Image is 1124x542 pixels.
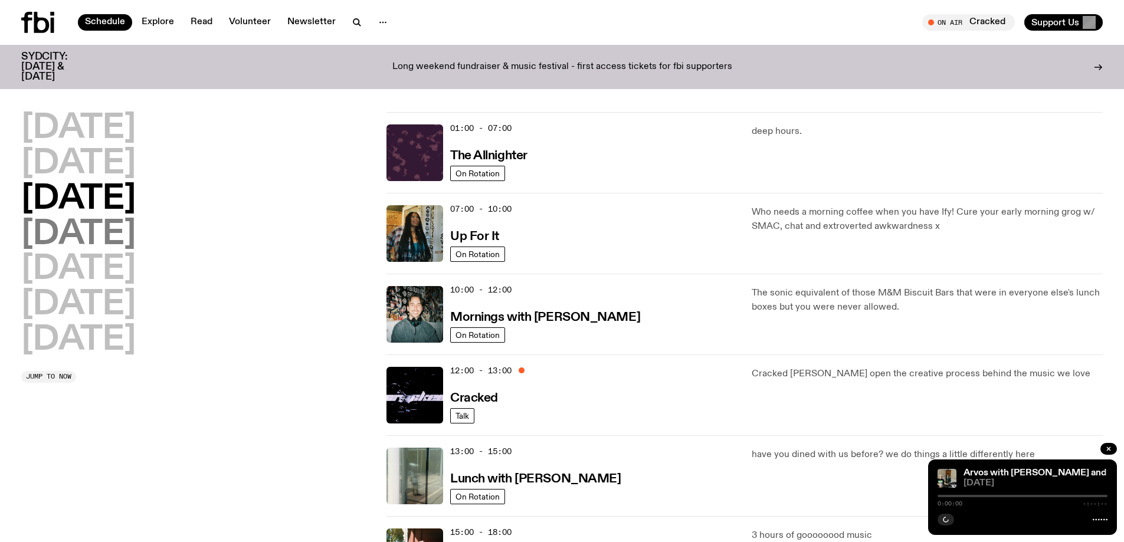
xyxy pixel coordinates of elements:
[21,183,136,216] button: [DATE]
[450,166,505,181] a: On Rotation
[456,492,500,501] span: On Rotation
[21,371,76,383] button: Jump to now
[752,367,1103,381] p: Cracked [PERSON_NAME] open the creative process behind the music we love
[938,501,962,507] span: 0:00:00
[450,231,499,243] h3: Up For It
[280,14,343,31] a: Newsletter
[450,473,621,485] h3: Lunch with [PERSON_NAME]
[456,249,500,258] span: On Rotation
[450,390,498,405] a: Cracked
[450,311,640,324] h3: Mornings with [PERSON_NAME]
[21,218,136,251] button: [DATE]
[752,448,1103,462] p: have you dined with us before? we do things a little differently here
[450,527,512,538] span: 15:00 - 18:00
[752,286,1103,314] p: The sonic equivalent of those M&M Biscuit Bars that were in everyone else's lunch boxes but you w...
[183,14,219,31] a: Read
[450,471,621,485] a: Lunch with [PERSON_NAME]
[456,411,469,420] span: Talk
[450,150,527,162] h3: The Allnighter
[964,479,1107,488] span: [DATE]
[78,14,132,31] a: Schedule
[450,327,505,343] a: On Rotation
[392,62,732,73] p: Long weekend fundraiser & music festival - first access tickets for fbi supporters
[938,469,956,488] img: Ruby wears a Collarbones t shirt and pretends to play the DJ decks, Al sings into a pringles can....
[26,373,71,380] span: Jump to now
[386,286,443,343] img: Radio presenter Ben Hansen sits in front of a wall of photos and an fbi radio sign. Film photo. B...
[1031,17,1079,28] span: Support Us
[21,288,136,321] button: [DATE]
[1083,501,1107,507] span: -:--:--
[450,247,505,262] a: On Rotation
[21,324,136,357] button: [DATE]
[450,284,512,295] span: 10:00 - 12:00
[1024,14,1103,31] button: Support Us
[456,330,500,339] span: On Rotation
[450,408,474,423] a: Talk
[450,446,512,457] span: 13:00 - 15:00
[21,253,136,286] button: [DATE]
[21,52,97,82] h3: SYDCITY: [DATE] & [DATE]
[222,14,278,31] a: Volunteer
[456,169,500,178] span: On Rotation
[21,112,136,145] button: [DATE]
[922,14,1015,31] button: On AirCracked
[450,228,499,243] a: Up For It
[450,123,512,134] span: 01:00 - 07:00
[450,392,498,405] h3: Cracked
[450,309,640,324] a: Mornings with [PERSON_NAME]
[752,205,1103,234] p: Who needs a morning coffee when you have Ify! Cure your early morning grog w/ SMAC, chat and extr...
[450,147,527,162] a: The Allnighter
[450,489,505,504] a: On Rotation
[450,203,512,215] span: 07:00 - 10:00
[752,124,1103,139] p: deep hours.
[21,147,136,180] button: [DATE]
[135,14,181,31] a: Explore
[386,367,443,423] img: Logo for Podcast Cracked. Black background, with white writing, with glass smashing graphics
[386,205,443,262] img: Ify - a Brown Skin girl with black braided twists, looking up to the side with her tongue stickin...
[450,365,512,376] span: 12:00 - 13:00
